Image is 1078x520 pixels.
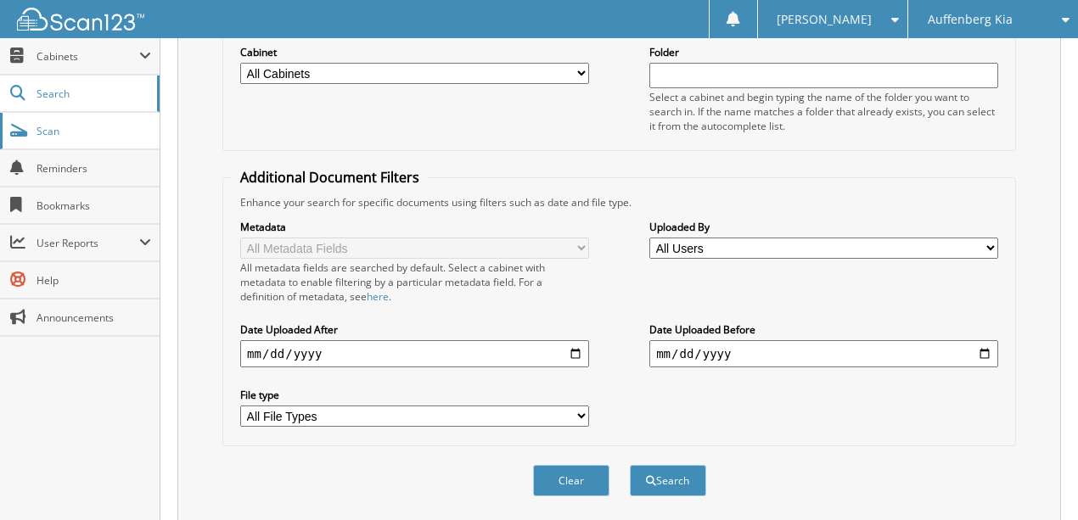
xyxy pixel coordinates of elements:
div: Select a cabinet and begin typing the name of the folder you want to search in. If the name match... [649,90,998,133]
span: User Reports [36,236,139,250]
label: Folder [649,45,998,59]
span: [PERSON_NAME] [777,14,872,25]
label: File type [240,388,589,402]
a: here [367,289,389,304]
label: Date Uploaded Before [649,322,998,337]
button: Clear [533,465,609,496]
label: Date Uploaded After [240,322,589,337]
img: scan123-logo-white.svg [17,8,144,31]
input: end [649,340,998,367]
label: Uploaded By [649,220,998,234]
span: Bookmarks [36,198,151,213]
legend: Additional Document Filters [232,168,428,187]
span: Scan [36,124,151,138]
span: Announcements [36,310,151,325]
div: Enhance your search for specific documents using filters such as date and file type. [232,195,1007,210]
button: Search [630,465,706,496]
input: start [240,340,589,367]
label: Metadata [240,220,589,234]
span: Cabinets [36,49,139,64]
div: All metadata fields are searched by default. Select a cabinet with metadata to enable filtering b... [240,260,589,304]
span: Reminders [36,161,151,176]
span: Help [36,273,151,288]
iframe: Chat Widget [993,439,1078,520]
span: Search [36,87,149,101]
label: Cabinet [240,45,589,59]
span: Auffenberg Kia [928,14,1013,25]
